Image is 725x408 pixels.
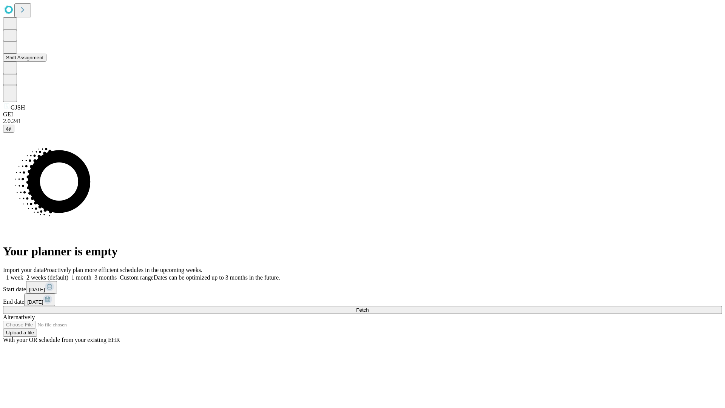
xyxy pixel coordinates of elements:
[11,104,25,111] span: GJSH
[356,307,369,313] span: Fetch
[3,306,722,314] button: Fetch
[94,274,117,281] span: 3 months
[27,299,43,305] span: [DATE]
[3,125,14,133] button: @
[26,274,68,281] span: 2 weeks (default)
[3,314,35,320] span: Alternatively
[44,267,202,273] span: Proactively plan more efficient schedules in the upcoming weeks.
[3,118,722,125] div: 2.0.241
[3,281,722,294] div: Start date
[6,126,11,131] span: @
[24,294,55,306] button: [DATE]
[3,244,722,258] h1: Your planner is empty
[71,274,91,281] span: 1 month
[29,287,45,292] span: [DATE]
[3,329,37,337] button: Upload a file
[3,294,722,306] div: End date
[3,337,120,343] span: With your OR schedule from your existing EHR
[26,281,57,294] button: [DATE]
[120,274,153,281] span: Custom range
[6,274,23,281] span: 1 week
[3,267,44,273] span: Import your data
[3,54,46,62] button: Shift Assignment
[3,111,722,118] div: GEI
[154,274,280,281] span: Dates can be optimized up to 3 months in the future.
